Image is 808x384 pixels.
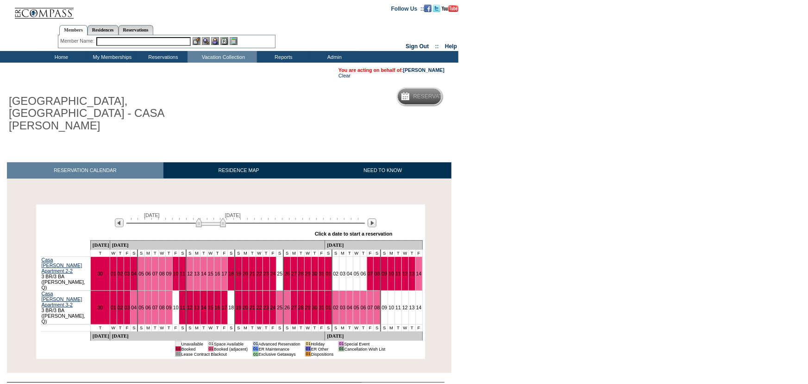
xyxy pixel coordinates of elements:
[59,25,88,35] a: Members
[207,250,214,257] td: W
[201,305,207,310] a: 14
[326,271,331,276] a: 01
[291,305,297,310] a: 27
[220,37,228,45] img: Reservations
[151,325,158,332] td: T
[291,325,298,332] td: M
[368,218,376,227] img: Next
[117,325,124,332] td: T
[137,51,188,63] td: Reservations
[208,305,213,310] a: 15
[311,250,318,257] td: T
[214,325,221,332] td: T
[338,73,351,78] a: Clear
[312,305,318,310] a: 30
[401,325,408,332] td: W
[374,250,381,257] td: S
[188,51,257,63] td: Vacation Collection
[258,341,301,346] td: Advanced Reservation
[395,325,402,332] td: T
[403,67,445,73] a: [PERSON_NAME]
[181,346,203,352] td: Booked
[388,250,395,257] td: M
[315,231,393,237] div: Click a date to start a reservation
[243,305,248,310] a: 20
[181,341,203,346] td: Unavailable
[360,325,367,332] td: T
[263,250,269,257] td: T
[235,250,242,257] td: S
[253,341,258,346] td: 01
[208,341,213,346] td: 01
[382,271,387,276] a: 09
[333,305,338,310] a: 02
[42,257,82,274] a: Casa [PERSON_NAME] Apartment 2-2
[138,305,144,310] a: 05
[304,325,311,332] td: W
[221,325,228,332] td: F
[110,332,325,341] td: [DATE]
[166,305,172,310] a: 09
[125,271,130,276] a: 03
[338,341,344,346] td: 01
[194,250,200,257] td: M
[117,250,124,257] td: T
[257,51,308,63] td: Reports
[415,325,422,332] td: F
[90,250,110,257] td: T
[311,346,334,352] td: ER Other
[409,271,415,276] a: 13
[215,305,220,310] a: 16
[339,250,346,257] td: M
[256,325,263,332] td: W
[298,305,304,310] a: 28
[314,162,451,179] a: NEED TO KNOW
[7,162,163,179] a: RESERVATION CALENDAR
[194,325,200,332] td: M
[228,305,234,310] a: 18
[165,325,172,332] td: T
[333,271,338,276] a: 02
[211,37,219,45] img: Impersonate
[395,271,401,276] a: 11
[424,5,432,12] img: Become our fan on Facebook
[214,346,248,352] td: Booked (adjacent)
[187,271,193,276] a: 12
[368,305,373,310] a: 07
[173,305,179,310] a: 10
[291,250,298,257] td: M
[207,325,214,332] td: W
[110,325,117,332] td: W
[236,305,241,310] a: 19
[97,305,103,310] a: 30
[253,352,258,357] td: 01
[311,325,318,332] td: T
[409,305,415,310] a: 13
[263,305,269,310] a: 23
[291,271,297,276] a: 27
[347,305,352,310] a: 04
[110,241,325,250] td: [DATE]
[381,325,388,332] td: S
[181,352,248,357] td: Lease Contract Blackout
[353,250,360,257] td: W
[172,250,179,257] td: F
[311,341,334,346] td: Holiday
[304,250,311,257] td: W
[433,5,440,11] a: Follow us on Twitter
[42,291,82,307] a: Casa [PERSON_NAME] Apartment 3-2
[257,305,262,310] a: 22
[110,250,117,257] td: W
[163,162,314,179] a: RESIDENCE MAP
[402,271,408,276] a: 12
[165,250,172,257] td: T
[318,325,325,332] td: F
[97,271,103,276] a: 30
[344,341,385,346] td: Special Event
[111,271,116,276] a: 01
[200,325,207,332] td: T
[283,325,290,332] td: S
[225,212,241,218] span: [DATE]
[256,250,263,257] td: W
[253,346,258,352] td: 01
